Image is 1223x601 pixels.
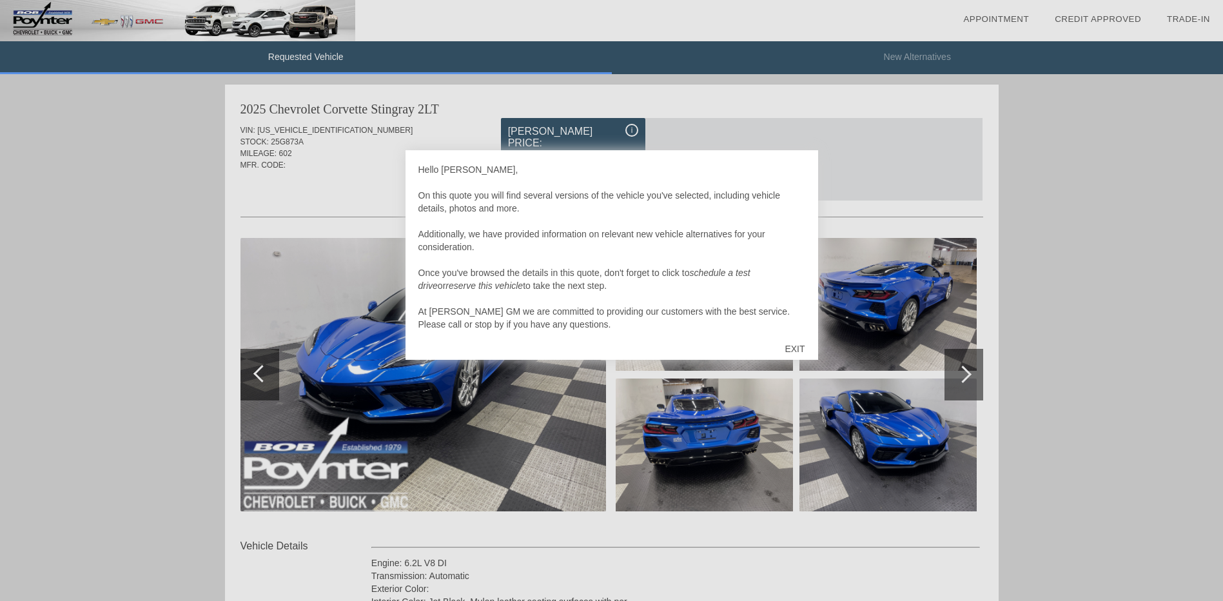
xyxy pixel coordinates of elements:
[963,14,1029,24] a: Appointment
[418,163,805,331] div: Hello [PERSON_NAME], On this quote you will find several versions of the vehicle you've selected,...
[418,268,750,291] i: schedule a test drive
[772,330,817,368] div: EXIT
[1167,14,1210,24] a: Trade-In
[1055,14,1141,24] a: Credit Approved
[445,281,523,291] i: reserve this vehicle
